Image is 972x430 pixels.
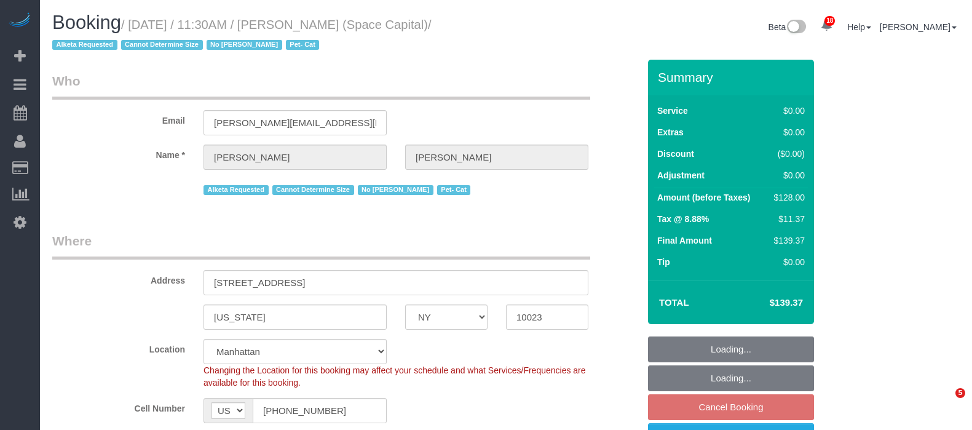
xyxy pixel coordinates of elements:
[769,256,805,268] div: $0.00
[286,40,320,50] span: Pet- Cat
[121,40,203,50] span: Cannot Determine Size
[43,145,194,161] label: Name *
[7,12,32,30] img: Automaid Logo
[437,185,471,195] span: Pet- Cat
[657,234,712,247] label: Final Amount
[657,148,694,160] label: Discount
[203,145,387,170] input: First Name
[847,22,871,32] a: Help
[203,365,586,388] span: Changing the Location for this booking may affect your schedule and what Services/Frequencies are...
[52,40,117,50] span: Alketa Requested
[657,213,709,225] label: Tax @ 8.88%
[657,126,684,138] label: Extras
[657,105,688,117] label: Service
[52,18,431,52] small: / [DATE] / 11:30AM / [PERSON_NAME] (Space Capital)
[733,298,803,308] h4: $139.37
[253,398,387,423] input: Cell Number
[358,185,433,195] span: No [PERSON_NAME]
[930,388,960,418] iframe: Intercom live chat
[815,12,839,39] a: 18
[769,22,807,32] a: Beta
[405,145,588,170] input: Last Name
[52,72,590,100] legend: Who
[769,148,805,160] div: ($0.00)
[769,105,805,117] div: $0.00
[786,20,806,36] img: New interface
[203,305,387,330] input: City
[657,169,705,181] label: Adjustment
[43,398,194,415] label: Cell Number
[769,234,805,247] div: $139.37
[52,12,121,33] span: Booking
[657,256,670,268] label: Tip
[43,110,194,127] label: Email
[43,270,194,287] label: Address
[659,297,689,308] strong: Total
[207,40,282,50] span: No [PERSON_NAME]
[43,339,194,356] label: Location
[203,185,269,195] span: Alketa Requested
[203,110,387,135] input: Email
[506,305,588,330] input: Zip Code
[769,213,805,225] div: $11.37
[657,191,750,204] label: Amount (before Taxes)
[824,16,835,26] span: 18
[658,70,808,84] h3: Summary
[769,169,805,181] div: $0.00
[52,232,590,260] legend: Where
[955,388,965,398] span: 5
[769,126,805,138] div: $0.00
[769,191,805,204] div: $128.00
[272,185,354,195] span: Cannot Determine Size
[880,22,957,32] a: [PERSON_NAME]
